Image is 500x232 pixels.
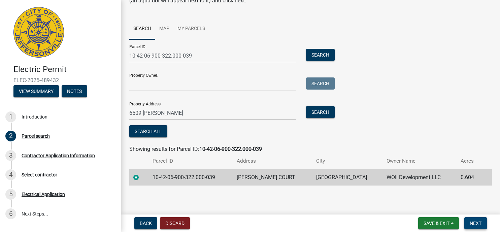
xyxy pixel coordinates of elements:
[5,111,16,122] div: 1
[306,49,335,61] button: Search
[129,18,155,40] a: Search
[129,145,492,153] div: Showing results for Parcel ID:
[148,153,233,169] th: Parcel ID
[312,153,382,169] th: City
[13,65,116,74] h4: Electric Permit
[5,150,16,161] div: 3
[22,172,57,177] div: Select contractor
[22,134,50,138] div: Parcel search
[233,153,312,169] th: Address
[22,114,47,119] div: Introduction
[148,169,233,186] td: 10-42-06-900-322.000-039
[134,217,157,229] button: Back
[199,146,262,152] strong: 10-42-06-900-322.000-039
[13,89,59,94] wm-modal-confirm: Summary
[457,169,482,186] td: 0.604
[457,153,482,169] th: Acres
[13,7,64,58] img: City of Jeffersonville, Indiana
[129,125,167,137] button: Search All
[13,77,108,84] span: ELEC-2025-489432
[140,221,152,226] span: Back
[22,153,95,158] div: Contractor Application Information
[418,217,459,229] button: Save & Exit
[5,131,16,141] div: 2
[22,192,65,197] div: Electrical Application
[13,85,59,97] button: View Summary
[306,77,335,90] button: Search
[160,217,190,229] button: Discard
[5,208,16,219] div: 6
[62,85,87,97] button: Notes
[62,89,87,94] wm-modal-confirm: Notes
[155,18,173,40] a: Map
[5,189,16,200] div: 5
[233,169,312,186] td: [PERSON_NAME] COURT
[173,18,209,40] a: My Parcels
[382,153,457,169] th: Owner Name
[306,106,335,118] button: Search
[382,169,457,186] td: WOII Development LLC
[464,217,487,229] button: Next
[424,221,449,226] span: Save & Exit
[470,221,481,226] span: Next
[5,169,16,180] div: 4
[312,169,382,186] td: [GEOGRAPHIC_DATA]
